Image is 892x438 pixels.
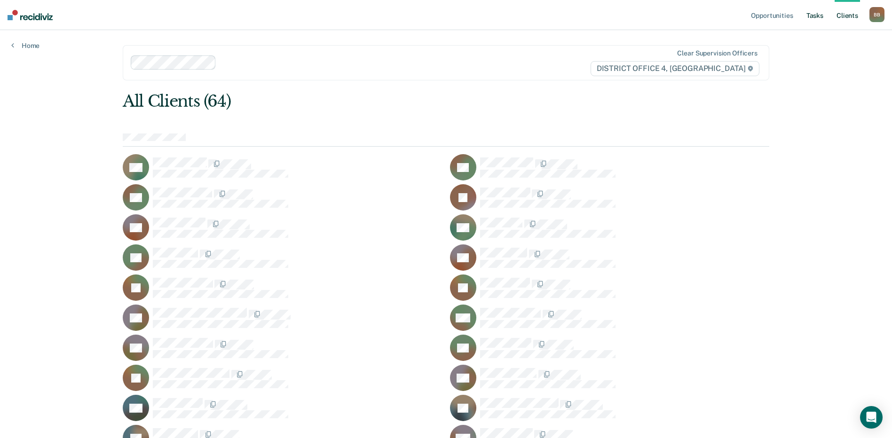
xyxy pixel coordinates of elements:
[860,406,883,429] div: Open Intercom Messenger
[123,92,640,111] div: All Clients (64)
[8,10,53,20] img: Recidiviz
[869,7,884,22] button: BB
[11,41,39,50] a: Home
[677,49,757,57] div: Clear supervision officers
[869,7,884,22] div: B B
[591,61,759,76] span: DISTRICT OFFICE 4, [GEOGRAPHIC_DATA]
